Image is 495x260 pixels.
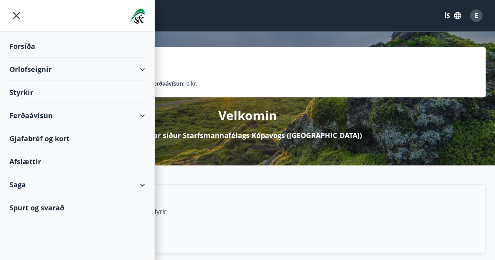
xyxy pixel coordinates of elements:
[9,81,145,104] div: Styrkir
[475,11,478,20] span: E
[9,35,145,58] div: Forsíða
[9,173,145,196] div: Saga
[440,9,465,23] button: ÍS
[467,6,486,25] button: E
[9,127,145,150] div: Gjafabréf og kort
[218,107,277,124] p: Velkomin
[9,196,145,219] div: Spurt og svarað
[186,79,198,88] span: 0 kr.
[129,9,145,24] img: union_logo
[9,9,23,23] button: menu
[9,104,145,127] div: Ferðaávísun
[133,130,362,140] p: á Mínar síður Starfsmannafélags Kópavogs ([GEOGRAPHIC_DATA])
[9,150,145,173] div: Afslættir
[150,79,185,88] p: Ferðaávísun :
[9,58,145,81] div: Orlofseignir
